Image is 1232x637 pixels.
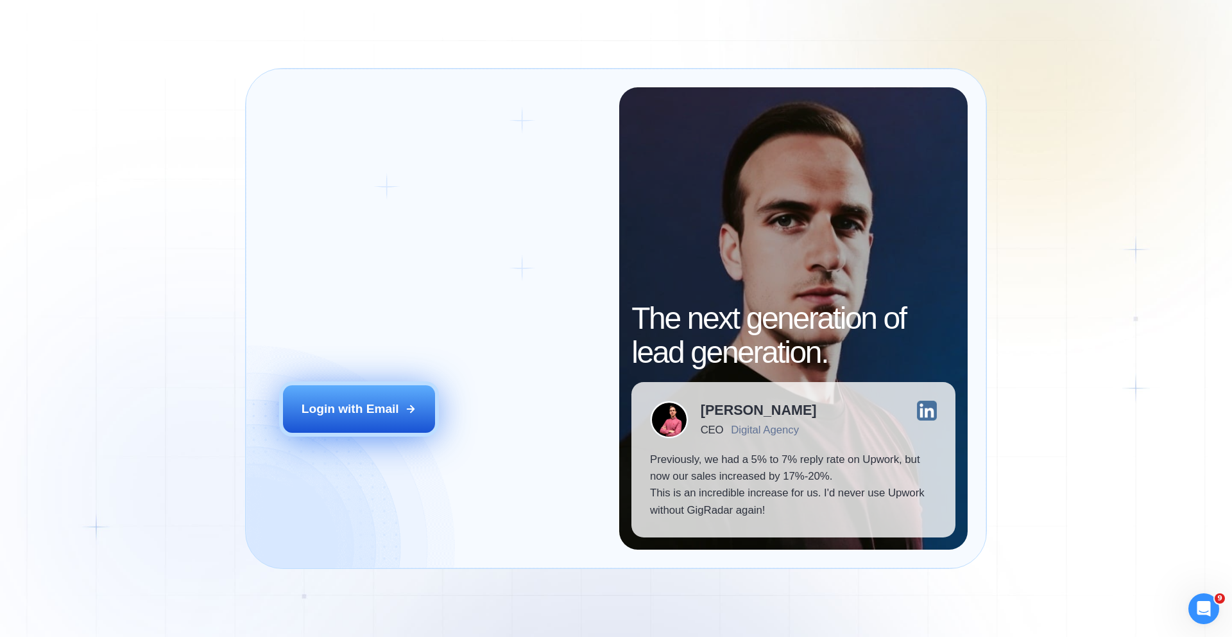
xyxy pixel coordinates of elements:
[283,385,436,433] button: Login with Email
[1215,593,1225,604] span: 9
[1188,593,1219,624] iframe: Intercom live chat
[631,302,955,370] h2: The next generation of lead generation.
[650,451,937,519] p: Previously, we had a 5% to 7% reply rate on Upwork, but now our sales increased by 17%-20%. This ...
[731,424,799,436] div: Digital Agency
[701,403,817,417] div: [PERSON_NAME]
[701,424,723,436] div: CEO
[302,401,399,417] div: Login with Email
